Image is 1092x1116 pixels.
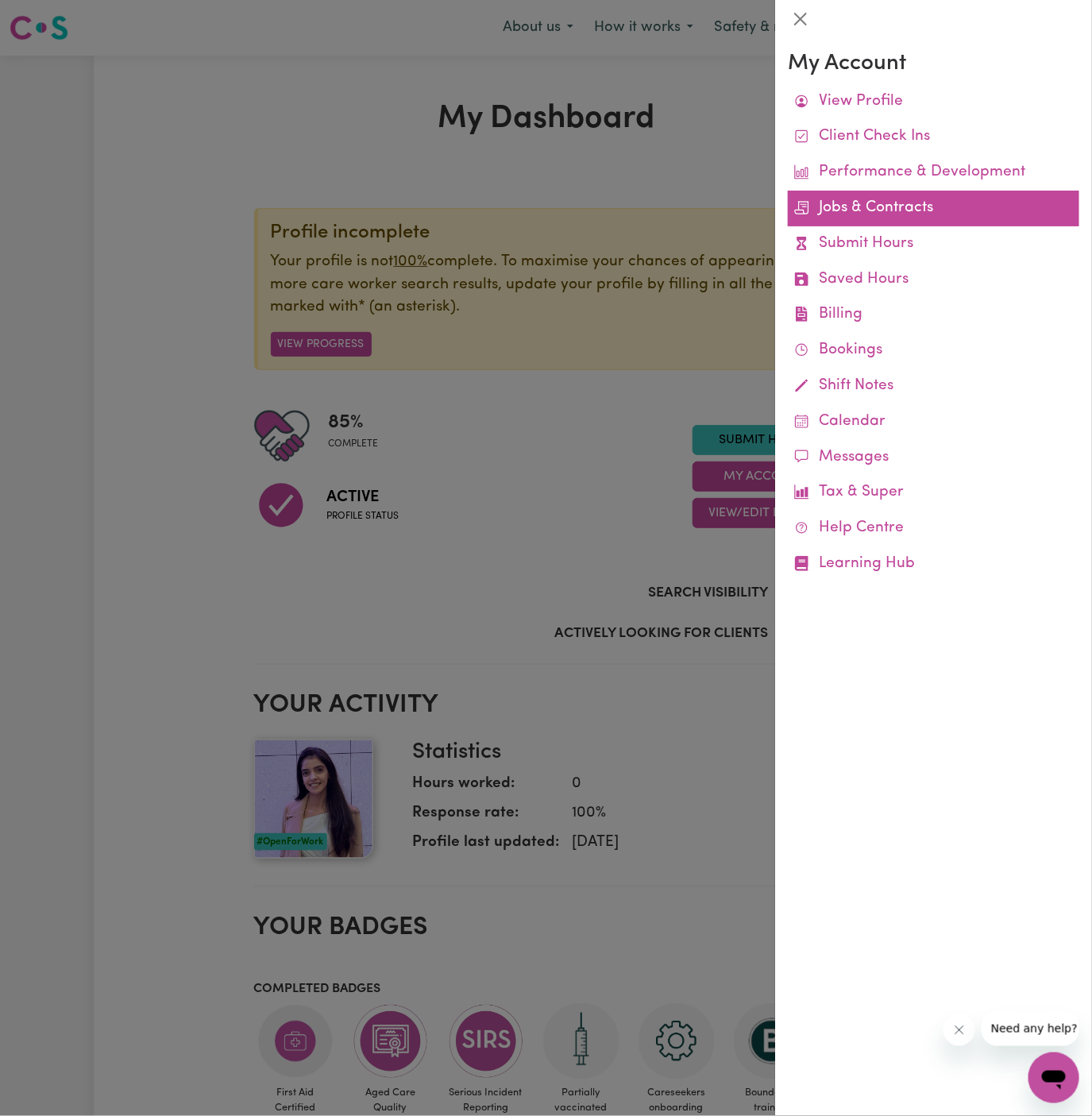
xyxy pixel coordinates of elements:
a: Submit Hours [788,226,1079,262]
button: Close [788,6,813,32]
a: Help Centre [788,511,1079,546]
iframe: Button to launch messaging window [1028,1052,1079,1103]
a: Shift Notes [788,369,1079,404]
iframe: Close message [943,1014,975,1046]
a: Learning Hub [788,546,1079,582]
iframe: Message from company [982,1011,1079,1046]
a: Saved Hours [788,262,1079,298]
a: Performance & Development [788,155,1079,191]
a: View Profile [788,84,1079,120]
a: Calendar [788,404,1079,440]
a: Bookings [788,333,1079,369]
a: Jobs & Contracts [788,191,1079,226]
a: Tax & Super [788,475,1079,511]
a: Messages [788,440,1079,476]
a: Client Check Ins [788,119,1079,155]
a: Billing [788,297,1079,333]
h3: My Account [788,51,1079,78]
